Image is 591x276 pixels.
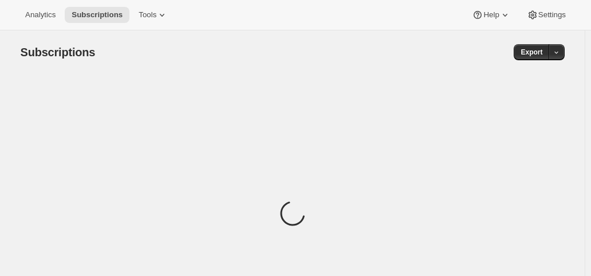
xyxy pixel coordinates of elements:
button: Export [514,44,549,60]
span: Subscriptions [72,10,123,20]
span: Settings [538,10,566,20]
button: Help [465,7,517,23]
span: Analytics [25,10,56,20]
span: Subscriptions [21,46,96,59]
span: Help [483,10,499,20]
button: Subscriptions [65,7,129,23]
button: Tools [132,7,175,23]
button: Settings [520,7,573,23]
button: Analytics [18,7,62,23]
span: Export [521,48,542,57]
span: Tools [139,10,156,20]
